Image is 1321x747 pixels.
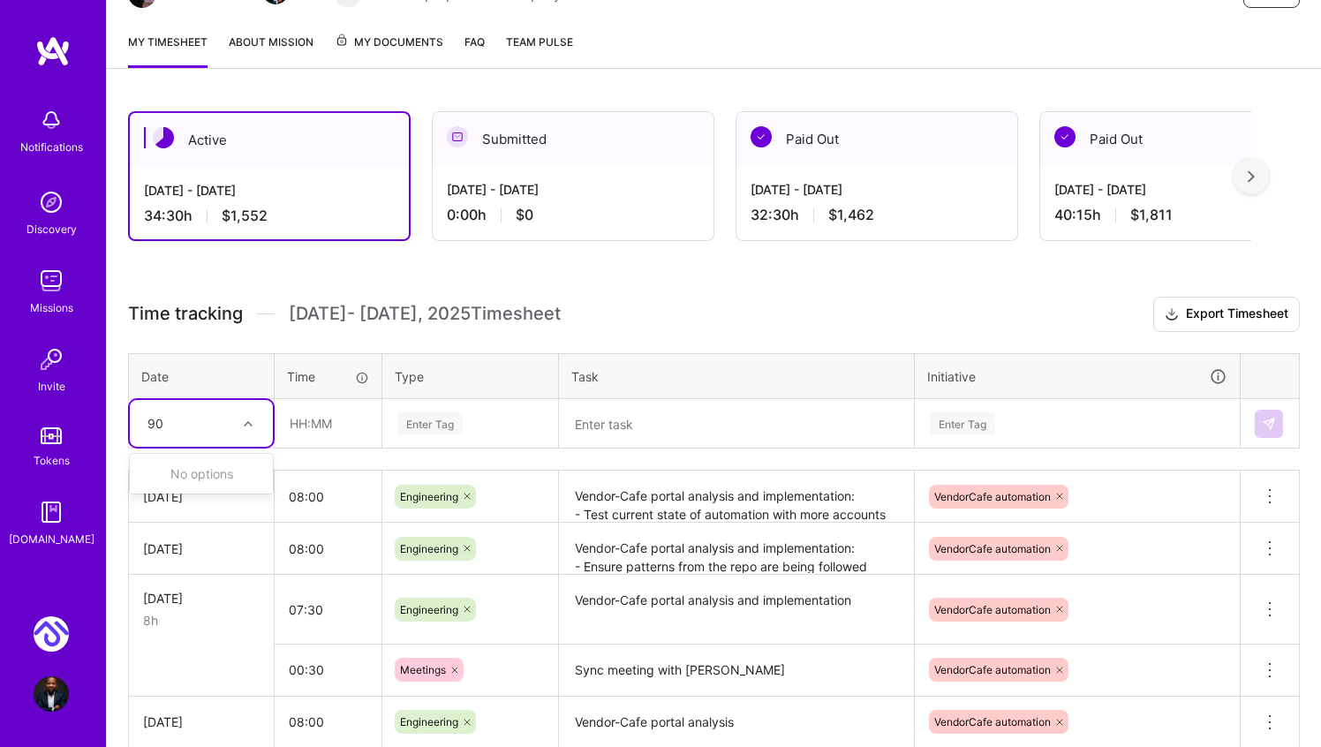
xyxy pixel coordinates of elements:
textarea: Vendor-Cafe portal analysis and implementation: - Ensure patterns from the repo are being followe... [561,524,912,573]
img: User Avatar [34,676,69,712]
div: Paid Out [1040,112,1321,166]
input: HH:MM [275,525,381,572]
a: My Documents [335,33,443,68]
div: 32:30 h [751,206,1003,224]
div: Invite [38,377,65,396]
img: teamwork [34,263,69,298]
textarea: Vendor-Cafe portal analysis and implementation: - Test current state of automation with more acco... [561,472,912,521]
div: [DATE] - [DATE] [751,180,1003,199]
div: [DATE] - [DATE] [144,181,395,200]
a: Team Pulse [506,33,573,68]
a: User Avatar [29,676,73,712]
div: Enter Tag [930,410,995,437]
div: Time [287,367,369,386]
div: [DATE] - [DATE] [1054,180,1307,199]
textarea: Sync meeting with [PERSON_NAME] [561,646,912,695]
span: Meetings [400,663,446,676]
i: icon Download [1165,306,1179,324]
div: Discovery [26,220,77,238]
div: 8h [143,611,260,630]
i: icon Chevron [244,419,253,428]
span: VendorCafe automation [934,542,1051,555]
div: No options [130,457,273,490]
img: right [1248,170,1255,183]
button: Export Timesheet [1153,297,1300,332]
div: Notifications [20,138,83,156]
span: Engineering [400,490,458,503]
a: About Mission [229,33,313,68]
div: Initiative [927,366,1227,387]
div: 40:15 h [1054,206,1307,224]
span: My Documents [335,33,443,52]
img: logo [35,35,71,67]
th: Type [382,353,559,399]
span: $1,552 [222,207,268,225]
span: Team Pulse [506,35,573,49]
img: Paid Out [1054,126,1076,147]
div: 0:00 h [447,206,699,224]
div: Submitted [433,112,713,166]
div: [DATE] [143,589,260,607]
span: Time tracking [128,303,243,325]
span: [DATE] - [DATE] , 2025 Timesheet [289,303,561,325]
img: Monto: AI Payments Automation [34,616,69,652]
div: [DOMAIN_NAME] [9,530,94,548]
div: Active [130,113,409,167]
div: [DATE] [143,539,260,558]
span: $1,462 [828,206,874,224]
img: Submit [1262,417,1276,431]
th: Date [129,353,275,399]
input: HH:MM [275,586,381,633]
img: Submitted [447,126,468,147]
span: VendorCafe automation [934,490,1051,503]
a: My timesheet [128,33,208,68]
span: Engineering [400,603,458,616]
div: 34:30 h [144,207,395,225]
th: Task [559,353,915,399]
div: Enter Tag [397,410,463,437]
div: Paid Out [736,112,1017,166]
img: Active [153,127,174,148]
div: Tokens [34,451,70,470]
span: VendorCafe automation [934,663,1051,676]
div: [DATE] - [DATE] [447,180,699,199]
input: HH:MM [276,400,381,447]
span: $0 [516,206,533,224]
img: tokens [41,427,62,444]
textarea: Vendor-Cafe portal analysis and implementation [561,577,912,643]
span: $1,811 [1130,206,1173,224]
img: discovery [34,185,69,220]
img: Invite [34,342,69,377]
img: Paid Out [751,126,772,147]
span: VendorCafe automation [934,603,1051,616]
input: HH:MM [275,698,381,745]
div: [DATE] [143,713,260,731]
input: HH:MM [275,646,381,693]
a: FAQ [464,33,485,68]
div: [DATE] [143,487,260,506]
span: VendorCafe automation [934,715,1051,728]
input: HH:MM [275,473,381,520]
img: bell [34,102,69,138]
img: guide book [34,494,69,530]
a: Monto: AI Payments Automation [29,616,73,652]
textarea: Vendor-Cafe portal analysis [561,698,912,747]
span: Engineering [400,715,458,728]
span: Engineering [400,542,458,555]
div: Missions [30,298,73,317]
